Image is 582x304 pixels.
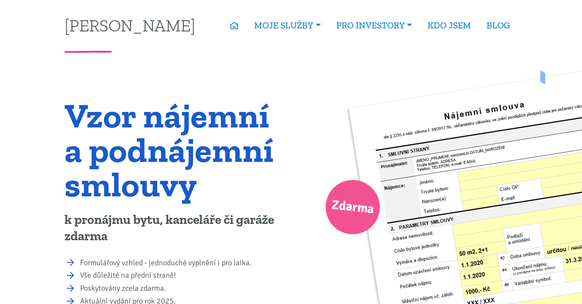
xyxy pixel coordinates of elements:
[65,98,285,202] h1: Vzor nájemní a podnájemní smlouvy
[330,194,375,221] span: Zdarma
[80,257,285,269] li: Formulářový vzhled - jednoduché vyplnění i pro laika.
[80,270,285,282] li: Vše důležité na přední straně!
[479,16,517,35] a: BLOG
[246,16,328,35] a: MOJE SLUŽBY
[420,16,479,35] a: KDO JSEM
[65,17,195,34] a: [PERSON_NAME]
[65,212,285,245] p: k pronájmu bytu, kanceláře či garáže zdarma
[80,282,285,295] li: Poskytovány zcela zdarma.
[329,16,420,35] a: PRO INVESTORY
